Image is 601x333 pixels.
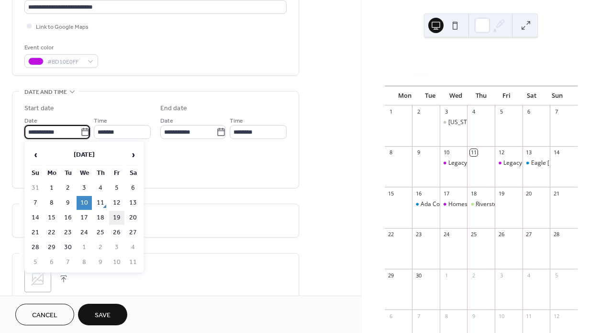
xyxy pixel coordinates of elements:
div: 16 [415,190,422,197]
div: 3 [498,272,505,279]
td: 21 [28,226,43,240]
td: 7 [28,196,43,210]
td: 17 [77,211,92,225]
span: Link to Google Maps [36,22,89,32]
div: 8 [388,149,395,156]
div: 30 [415,272,422,279]
td: 9 [93,255,108,269]
div: 7 [553,108,560,115]
th: We [77,166,92,180]
div: Fri [494,86,519,105]
div: Sun [545,86,570,105]
td: 8 [44,196,59,210]
div: 1 [443,272,450,279]
div: Mon [392,86,418,105]
td: 30 [60,241,76,254]
div: 17 [443,190,450,197]
th: Su [28,166,43,180]
div: [US_STATE] Power Company [448,118,524,126]
div: ; [24,265,51,292]
div: 5 [498,108,505,115]
td: 4 [93,181,108,195]
td: 2 [93,241,108,254]
td: 3 [77,181,92,195]
div: Eagle [DATE] Market [531,159,587,167]
span: Date [24,116,37,126]
div: 3 [443,108,450,115]
td: 20 [125,211,141,225]
td: 3 [109,241,124,254]
td: 29 [44,241,59,254]
button: Save [78,304,127,325]
td: 2 [60,181,76,195]
td: 5 [109,181,124,195]
td: 11 [93,196,108,210]
div: 29 [388,272,395,279]
div: 25 [470,231,477,238]
div: Legacy Neighborhood [448,159,507,167]
td: 22 [44,226,59,240]
div: 26 [498,231,505,238]
div: End date [160,103,187,114]
div: Eagle Saturday Market [523,159,550,167]
div: Riverstone [476,200,504,208]
div: Ada County Sheriff Department [421,200,504,208]
span: Time [94,116,107,126]
div: 19 [498,190,505,197]
td: 14 [28,211,43,225]
div: 8 [443,312,450,320]
td: 28 [28,241,43,254]
div: 4 [525,272,533,279]
div: 13 [525,149,533,156]
td: 1 [77,241,92,254]
span: Date [160,116,173,126]
span: Save [95,310,111,321]
div: 10 [498,312,505,320]
span: › [126,145,140,164]
td: 25 [93,226,108,240]
div: 14 [553,149,560,156]
td: 26 [109,226,124,240]
span: #BD10E0FF [47,57,83,67]
td: 6 [44,255,59,269]
td: 7 [60,255,76,269]
div: Thu [468,86,494,105]
div: Homestead Community [440,200,467,208]
div: 24 [443,231,450,238]
div: 2 [415,108,422,115]
td: 27 [125,226,141,240]
span: Date and time [24,87,67,97]
span: ‹ [28,145,43,164]
td: 1 [44,181,59,195]
div: Homestead Community [448,200,512,208]
td: 31 [28,181,43,195]
div: 11 [525,312,533,320]
div: 11 [470,149,477,156]
td: 19 [109,211,124,225]
div: 15 [388,190,395,197]
div: [DATE] [385,51,578,63]
div: 22 [388,231,395,238]
div: 27 [525,231,533,238]
div: Wed [443,86,468,105]
div: 5 [553,272,560,279]
div: Start date [24,103,54,114]
td: 8 [77,255,92,269]
td: 4 [125,241,141,254]
td: 6 [125,181,141,195]
div: Event color [24,43,96,53]
button: Cancel [15,304,74,325]
div: 28 [553,231,560,238]
th: Tu [60,166,76,180]
div: Sat [519,86,545,105]
td: 9 [60,196,76,210]
div: Riverstone [467,200,495,208]
div: 2 [470,272,477,279]
div: 9 [415,149,422,156]
th: Th [93,166,108,180]
div: 20 [525,190,533,197]
div: Idaho Power Company [440,118,467,126]
div: 23 [415,231,422,238]
td: 5 [28,255,43,269]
